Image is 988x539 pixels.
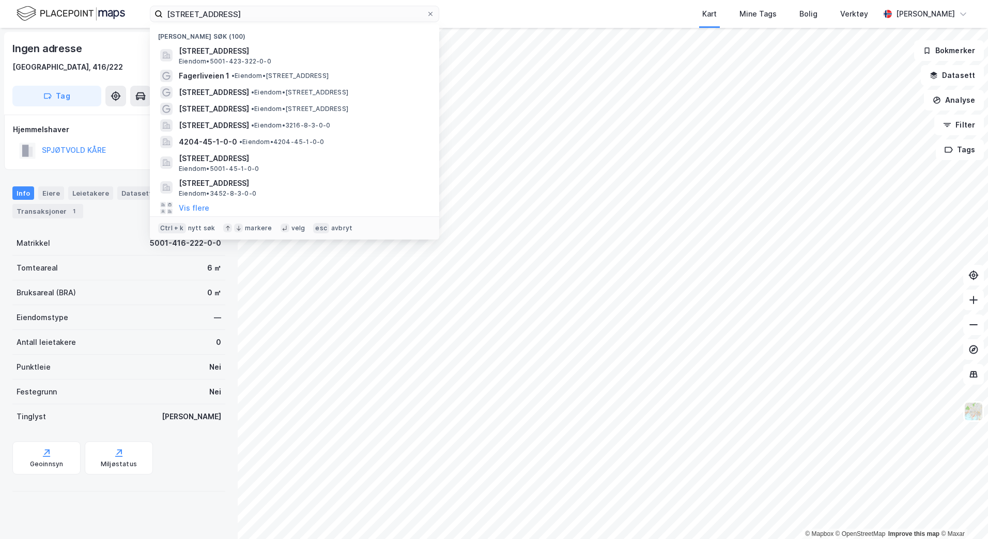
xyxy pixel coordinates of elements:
[179,202,209,214] button: Vis flere
[251,105,254,113] span: •
[840,8,868,20] div: Verktøy
[17,311,68,324] div: Eiendomstype
[216,336,221,348] div: 0
[934,115,984,135] button: Filter
[209,386,221,398] div: Nei
[739,8,777,20] div: Mine Tags
[179,45,427,57] span: [STREET_ADDRESS]
[38,186,64,200] div: Eiere
[179,152,427,165] span: [STREET_ADDRESS]
[936,489,988,539] div: Kontrollprogram for chat
[12,61,123,73] div: [GEOGRAPHIC_DATA], 416/222
[805,530,833,537] a: Mapbox
[162,410,221,423] div: [PERSON_NAME]
[251,121,254,129] span: •
[179,165,259,173] span: Eiendom • 5001-45-1-0-0
[239,138,324,146] span: Eiendom • 4204-45-1-0-0
[207,287,221,299] div: 0 ㎡
[117,186,156,200] div: Datasett
[896,8,955,20] div: [PERSON_NAME]
[888,530,939,537] a: Improve this map
[17,287,76,299] div: Bruksareal (BRA)
[214,311,221,324] div: —
[163,6,426,22] input: Søk på adresse, matrikkel, gårdeiere, leietakere eller personer
[179,86,249,99] span: [STREET_ADDRESS]
[936,139,984,160] button: Tags
[179,136,237,148] span: 4204-45-1-0-0
[799,8,817,20] div: Bolig
[702,8,717,20] div: Kart
[251,88,348,97] span: Eiendom • [STREET_ADDRESS]
[179,57,271,66] span: Eiendom • 5001-423-322-0-0
[17,262,58,274] div: Tomteareal
[914,40,984,61] button: Bokmerker
[101,460,137,468] div: Miljøstatus
[179,189,256,198] span: Eiendom • 3452-8-3-0-0
[12,186,34,200] div: Info
[921,65,984,86] button: Datasett
[150,24,439,43] div: [PERSON_NAME] søk (100)
[17,410,46,423] div: Tinglyst
[291,224,305,232] div: velg
[188,224,215,232] div: nytt søk
[30,460,64,468] div: Geoinnsyn
[150,237,221,249] div: 5001-416-222-0-0
[13,123,225,136] div: Hjemmelshaver
[231,72,235,80] span: •
[209,361,221,373] div: Nei
[924,90,984,110] button: Analyse
[179,177,427,189] span: [STREET_ADDRESS]
[17,361,51,373] div: Punktleie
[12,86,101,106] button: Tag
[207,262,221,274] div: 6 ㎡
[179,70,229,82] span: Fagerliveien 1
[17,386,57,398] div: Festegrunn
[239,138,242,146] span: •
[17,237,50,249] div: Matrikkel
[69,206,79,216] div: 1
[964,402,983,421] img: Z
[936,489,988,539] iframe: Chat Widget
[68,186,113,200] div: Leietakere
[331,224,352,232] div: avbryt
[251,121,330,130] span: Eiendom • 3216-8-3-0-0
[231,72,329,80] span: Eiendom • [STREET_ADDRESS]
[836,530,886,537] a: OpenStreetMap
[17,5,125,23] img: logo.f888ab2527a4732fd821a326f86c7f29.svg
[179,119,249,132] span: [STREET_ADDRESS]
[12,204,83,218] div: Transaksjoner
[158,223,186,233] div: Ctrl + k
[12,40,84,57] div: Ingen adresse
[251,105,348,113] span: Eiendom • [STREET_ADDRESS]
[313,223,329,233] div: esc
[251,88,254,96] span: •
[179,103,249,115] span: [STREET_ADDRESS]
[17,336,76,348] div: Antall leietakere
[245,224,272,232] div: markere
